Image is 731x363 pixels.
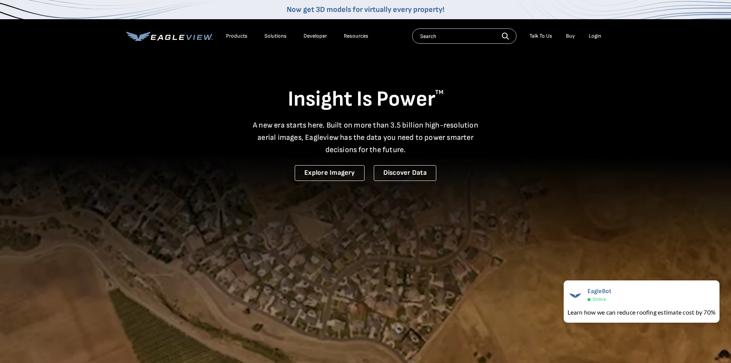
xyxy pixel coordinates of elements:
div: Talk To Us [530,33,552,40]
a: Discover Data [374,165,436,181]
sup: TM [435,89,444,96]
a: Now get 3D models for virtually every property! [287,5,444,14]
a: Buy [566,33,575,40]
div: Solutions [264,33,287,40]
h1: Insight Is Power [126,86,605,113]
span: Online [592,297,606,302]
a: Explore Imagery [295,165,365,181]
div: Learn how we can reduce roofing estimate cost by 70% [568,308,716,317]
img: EagleBot [568,288,583,303]
span: EagleBot [587,288,612,295]
p: A new era starts here. Built on more than 3.5 billion high-resolution aerial images, Eagleview ha... [248,119,483,156]
div: Login [589,33,601,40]
a: Developer [304,33,327,40]
div: Products [226,33,248,40]
input: Search [412,28,516,44]
div: Resources [344,33,368,40]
